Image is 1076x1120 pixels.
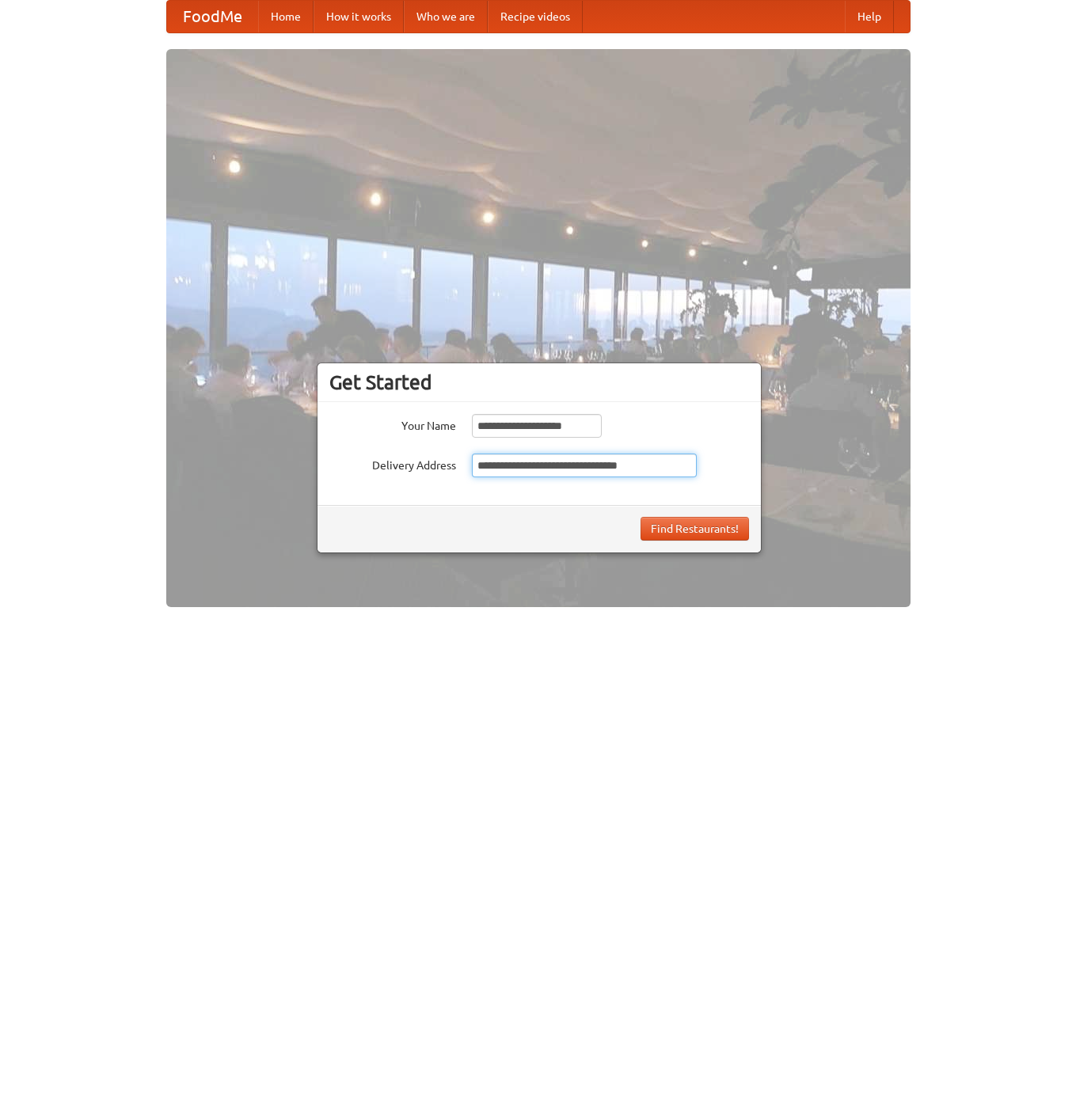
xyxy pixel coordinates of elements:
label: Delivery Address [329,454,456,473]
a: Recipe videos [488,1,583,32]
a: Help [845,1,894,32]
a: Home [258,1,314,32]
a: Who we are [404,1,488,32]
button: Find Restaurants! [641,517,749,541]
a: FoodMe [167,1,258,32]
h3: Get Started [329,370,749,394]
a: How it works [314,1,404,32]
label: Your Name [329,414,456,434]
